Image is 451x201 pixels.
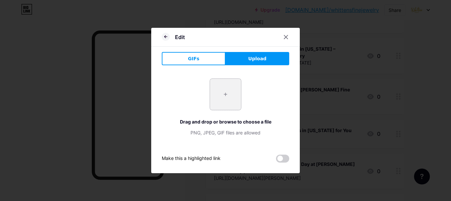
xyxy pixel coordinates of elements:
div: Make this a highlighted link [162,155,221,163]
div: PNG, JPEG, GIF files are allowed [162,129,289,136]
div: Edit [175,33,185,41]
span: GIFs [188,55,199,62]
button: GIFs [162,52,225,65]
div: Drag and drop or browse to choose a file [162,118,289,125]
span: Upload [248,55,266,62]
button: Upload [225,52,289,65]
